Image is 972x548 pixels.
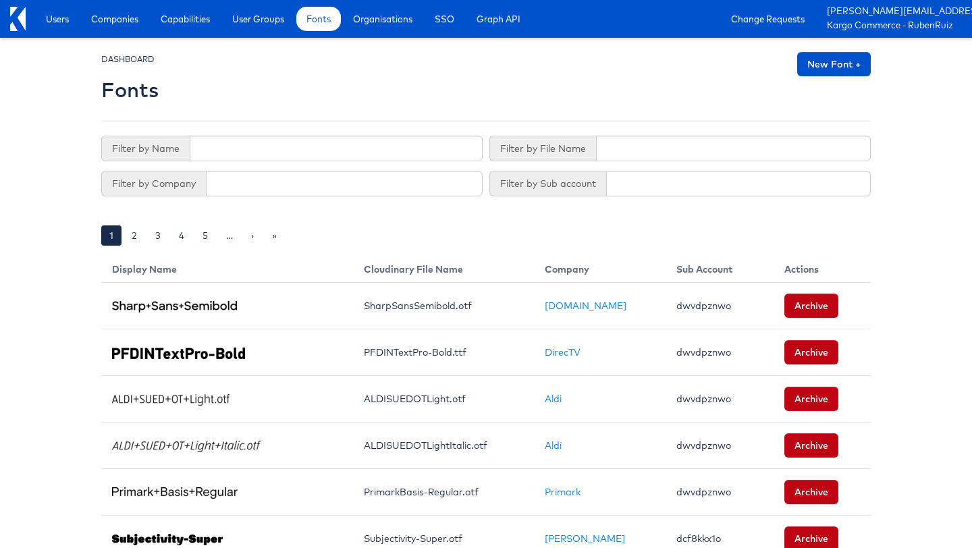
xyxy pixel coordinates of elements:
[489,136,596,161] span: Filter by File Name
[243,225,262,246] a: ›
[666,252,774,283] th: Sub Account
[784,340,838,364] button: Archive
[112,394,230,406] img: ALDI SUED OT Light.otf
[545,393,562,405] a: Aldi
[774,252,871,283] th: Actions
[101,136,190,161] span: Filter by Name
[101,171,206,196] span: Filter by Company
[827,5,962,19] a: [PERSON_NAME][EMAIL_ADDRESS][PERSON_NAME][DOMAIN_NAME]
[666,422,774,469] td: dwvdpznwo
[425,7,464,31] a: SSO
[151,7,220,31] a: Capabilities
[112,534,223,545] img: Subjectivity-Super
[827,19,962,33] a: Kargo Commerce - RubenRuiz
[545,532,625,545] a: [PERSON_NAME]
[784,433,838,458] button: Archive
[666,329,774,376] td: dwvdpznwo
[124,225,145,246] a: 2
[194,225,216,246] a: 5
[545,346,580,358] a: DirecTV
[353,12,412,26] span: Organisations
[784,480,838,504] button: Archive
[666,376,774,422] td: dwvdpznwo
[797,52,871,76] a: New Font +
[161,12,210,26] span: Capabilities
[147,225,169,246] a: 3
[112,441,261,452] img: ALDI SUED OT Light Italic.otf
[101,79,159,101] h2: Fonts
[296,7,341,31] a: Fonts
[353,422,534,469] td: ALDISUEDOTLightItalic.otf
[353,469,534,516] td: PrimarkBasis-Regular.otf
[545,439,562,451] a: Aldi
[171,225,192,246] a: 4
[46,12,69,26] span: Users
[489,171,606,196] span: Filter by Sub account
[545,486,580,498] a: Primark
[112,301,237,312] img: Sharp Sans Semibold
[112,348,245,359] img: PFDINTextPro-Bold
[534,252,666,283] th: Company
[466,7,531,31] a: Graph API
[36,7,79,31] a: Users
[435,12,454,26] span: SSO
[264,225,285,246] a: »
[545,300,626,312] a: [DOMAIN_NAME]
[232,12,284,26] span: User Groups
[353,283,534,329] td: SharpSansSemibold.otf
[353,252,534,283] th: Cloudinary File Name
[101,252,353,283] th: Display Name
[81,7,148,31] a: Companies
[666,283,774,329] td: dwvdpznwo
[222,7,294,31] a: User Groups
[353,329,534,376] td: PFDINTextPro-Bold.ttf
[101,225,122,246] a: 1
[343,7,423,31] a: Organisations
[112,487,238,499] img: Primark Basis Regular
[784,387,838,411] button: Archive
[721,7,815,31] a: Change Requests
[101,54,155,64] small: DASHBOARD
[218,225,241,246] a: …
[784,294,838,318] button: Archive
[306,12,331,26] span: Fonts
[353,376,534,422] td: ALDISUEDOTLight.otf
[477,12,520,26] span: Graph API
[666,469,774,516] td: dwvdpznwo
[91,12,138,26] span: Companies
